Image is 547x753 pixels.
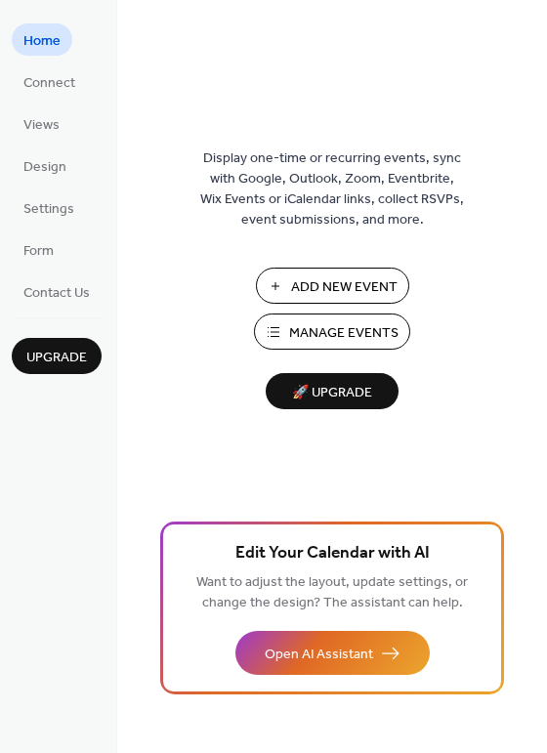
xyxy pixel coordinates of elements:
span: Add New Event [291,277,398,298]
span: Want to adjust the layout, update settings, or change the design? The assistant can help. [196,569,468,616]
span: Design [23,157,66,178]
span: Home [23,31,61,52]
button: Add New Event [256,268,409,304]
span: Manage Events [289,323,399,344]
span: Edit Your Calendar with AI [235,540,430,567]
a: Connect [12,65,87,98]
span: Form [23,241,54,262]
span: Connect [23,73,75,94]
button: Upgrade [12,338,102,374]
a: Views [12,107,71,140]
span: Upgrade [26,348,87,368]
span: Views [23,115,60,136]
button: 🚀 Upgrade [266,373,399,409]
span: Open AI Assistant [265,645,373,665]
span: Settings [23,199,74,220]
a: Settings [12,191,86,224]
button: Manage Events [254,314,410,350]
span: Contact Us [23,283,90,304]
a: Home [12,23,72,56]
span: Display one-time or recurring events, sync with Google, Outlook, Zoom, Eventbrite, Wix Events or ... [200,148,464,230]
a: Form [12,233,65,266]
a: Design [12,149,78,182]
button: Open AI Assistant [235,631,430,675]
a: Contact Us [12,275,102,308]
span: 🚀 Upgrade [277,380,387,406]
